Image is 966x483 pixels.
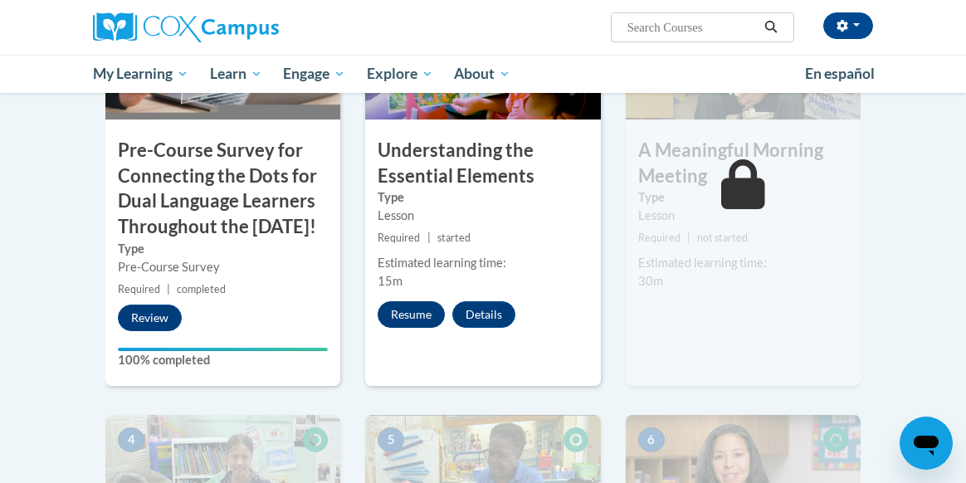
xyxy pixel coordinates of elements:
[80,55,885,93] div: Main menu
[177,283,226,295] span: completed
[93,12,279,42] img: Cox Campus
[118,283,160,295] span: Required
[118,240,328,258] label: Type
[697,232,748,244] span: not started
[378,274,402,288] span: 15m
[378,188,588,207] label: Type
[118,258,328,276] div: Pre-Course Survey
[823,12,873,39] button: Account Settings
[638,254,848,272] div: Estimated learning time:
[105,138,340,240] h3: Pre-Course Survey for Connecting the Dots for Dual Language Learners Throughout the [DATE]!
[452,301,515,328] button: Details
[93,64,188,84] span: My Learning
[378,207,588,225] div: Lesson
[454,64,510,84] span: About
[626,17,759,37] input: Search Courses
[118,351,328,369] label: 100% completed
[210,64,262,84] span: Learn
[437,232,471,244] span: started
[93,12,336,42] a: Cox Campus
[638,274,663,288] span: 30m
[199,55,273,93] a: Learn
[272,55,356,93] a: Engage
[283,64,345,84] span: Engage
[367,64,433,84] span: Explore
[638,427,665,452] span: 6
[118,427,144,452] span: 4
[687,232,690,244] span: |
[82,55,199,93] a: My Learning
[638,232,681,244] span: Required
[378,232,420,244] span: Required
[356,55,444,93] a: Explore
[444,55,522,93] a: About
[118,348,328,351] div: Your progress
[378,427,404,452] span: 5
[900,417,953,470] iframe: Button to launch messaging window
[365,138,600,189] h3: Understanding the Essential Elements
[427,232,431,244] span: |
[759,17,783,37] button: Search
[626,138,861,189] h3: A Meaningful Morning Meeting
[167,283,170,295] span: |
[638,207,848,225] div: Lesson
[638,188,848,207] label: Type
[118,305,182,331] button: Review
[805,65,875,82] span: En español
[378,301,445,328] button: Resume
[378,254,588,272] div: Estimated learning time:
[794,56,885,91] a: En español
